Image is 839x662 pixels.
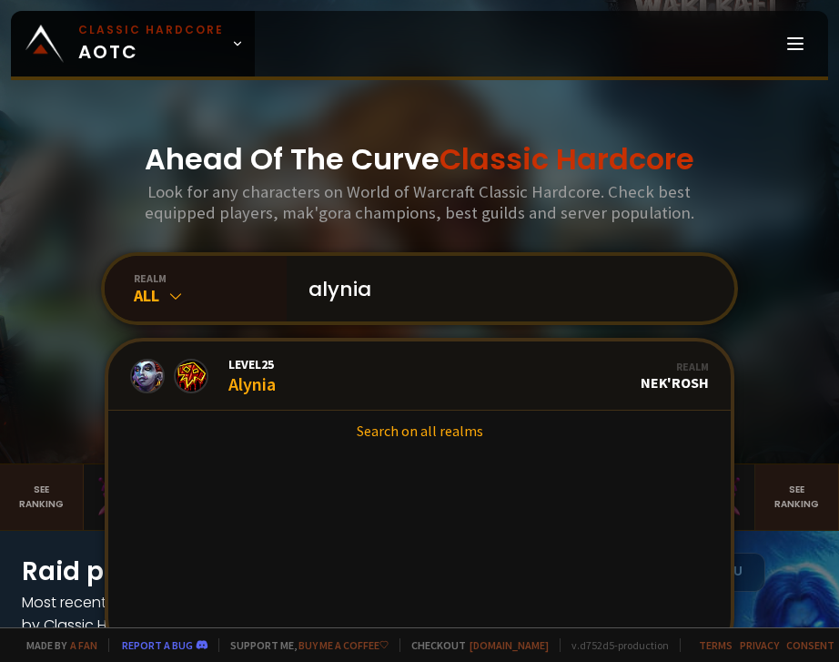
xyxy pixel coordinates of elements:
[298,638,389,652] a: Buy me a coffee
[727,563,743,581] small: EU
[126,181,713,223] h3: Look for any characters on World of Warcraft Classic Hardcore. Check best equipped players, mak'g...
[122,638,193,652] a: Report a bug
[786,638,834,652] a: Consent
[15,638,97,652] span: Made by
[145,137,694,181] h1: Ahead Of The Curve
[641,360,709,373] div: Realm
[218,638,389,652] span: Support me,
[228,356,276,395] div: Alynia
[70,638,97,652] a: a fan
[560,638,669,652] span: v. d752d5 - production
[755,464,839,530] a: Seeranking
[134,271,287,285] div: realm
[108,411,731,451] a: Search on all realms
[740,638,779,652] a: Privacy
[134,285,287,306] div: All
[399,638,549,652] span: Checkout
[22,591,204,659] h4: Most recent raid cleaned by Classic Hardcore guilds
[440,138,694,179] span: Classic Hardcore
[22,553,204,591] h1: Raid progress
[699,638,733,652] a: Terms
[84,464,251,530] a: Mak'Gora#2Rivench100
[470,638,549,652] a: [DOMAIN_NAME]
[228,356,276,372] span: Level 25
[95,475,239,494] div: Mak'Gora
[108,341,731,411] a: Level25AlyniaRealmNek'Rosh
[78,22,224,38] small: Classic Hardcore
[298,256,713,321] input: Search a character...
[78,22,224,66] span: AOTC
[641,360,709,392] div: Nek'Rosh
[11,11,255,76] a: Classic HardcoreAOTC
